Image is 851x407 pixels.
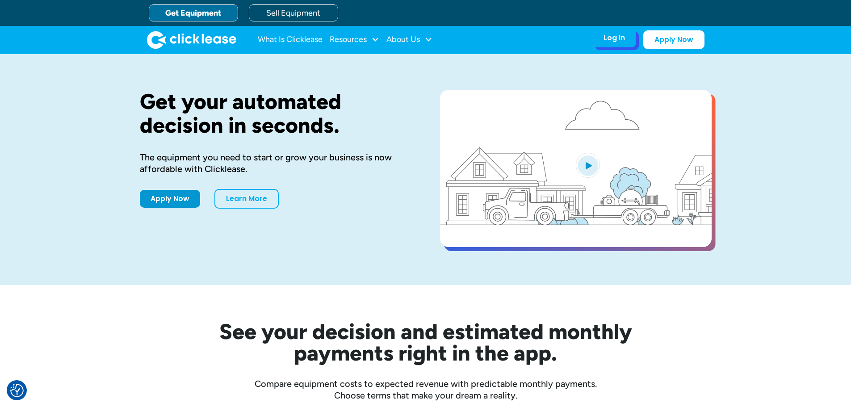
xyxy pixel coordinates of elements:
[10,384,24,397] button: Consent Preferences
[10,384,24,397] img: Revisit consent button
[330,31,379,49] div: Resources
[147,31,236,49] img: Clicklease logo
[149,4,238,21] a: Get Equipment
[576,153,600,178] img: Blue play button logo on a light blue circular background
[604,34,625,42] div: Log In
[147,31,236,49] a: home
[214,189,279,209] a: Learn More
[176,321,676,364] h2: See your decision and estimated monthly payments right in the app.
[249,4,338,21] a: Sell Equipment
[386,31,432,49] div: About Us
[140,190,200,208] a: Apply Now
[140,151,411,175] div: The equipment you need to start or grow your business is now affordable with Clicklease.
[643,30,704,49] a: Apply Now
[440,90,712,247] a: open lightbox
[140,90,411,137] h1: Get your automated decision in seconds.
[258,31,323,49] a: What Is Clicklease
[140,378,712,401] div: Compare equipment costs to expected revenue with predictable monthly payments. Choose terms that ...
